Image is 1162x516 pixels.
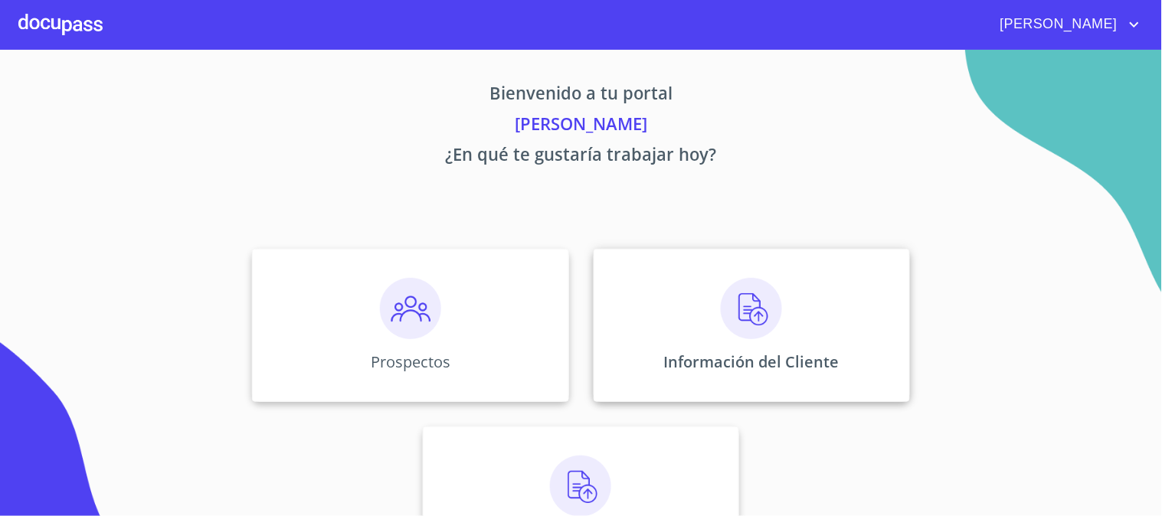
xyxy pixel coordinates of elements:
[989,12,1125,37] span: [PERSON_NAME]
[371,351,450,372] p: Prospectos
[664,351,840,372] p: Información del Cliente
[380,278,441,339] img: prospectos.png
[110,142,1053,172] p: ¿En qué te gustaría trabajar hoy?
[110,80,1053,111] p: Bienvenido a tu portal
[110,111,1053,142] p: [PERSON_NAME]
[721,278,782,339] img: carga.png
[989,12,1144,37] button: account of current user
